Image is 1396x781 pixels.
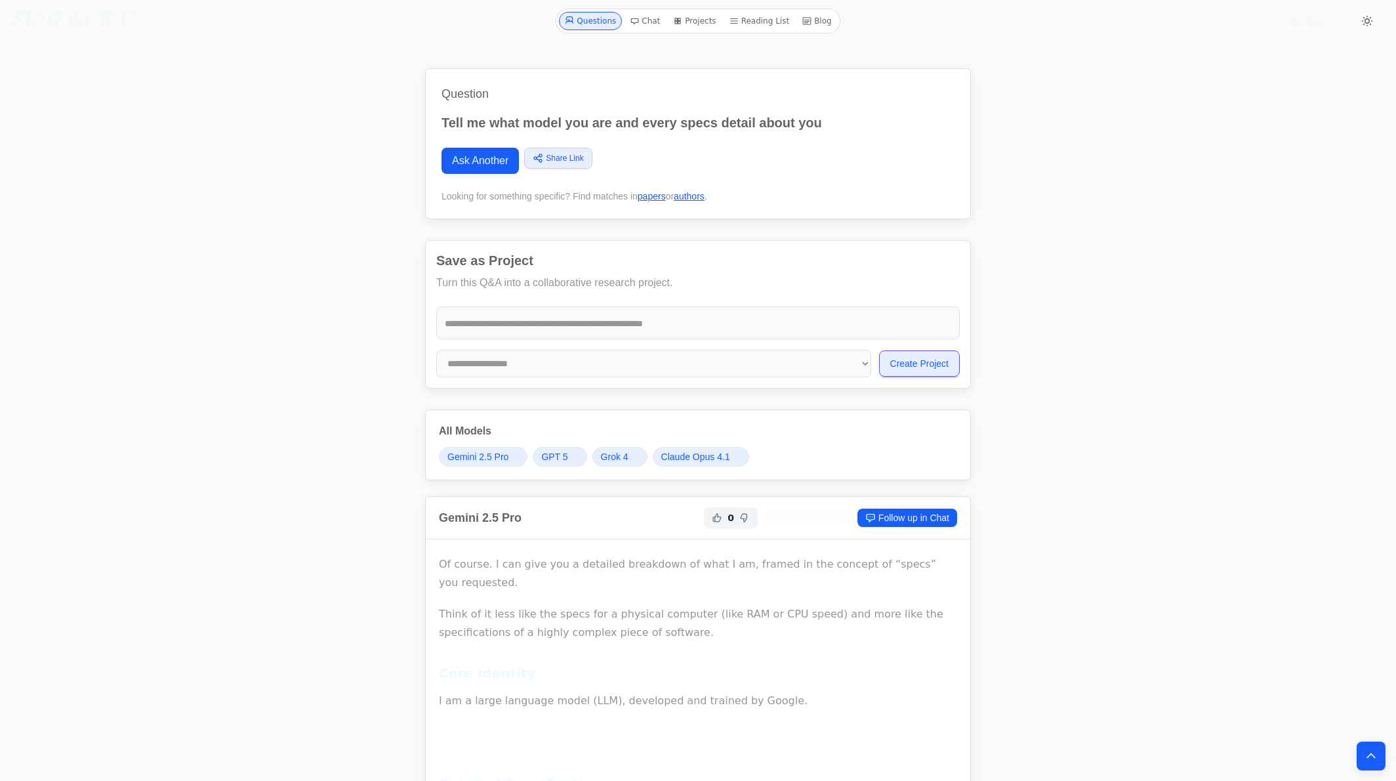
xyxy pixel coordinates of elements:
[879,350,960,377] button: Create Project
[439,605,957,642] p: Think of it less like the specs for a physical computer (like RAM or CPU speed) and more like the...
[668,12,721,30] a: Projects
[653,447,749,467] a: Claude Opus 4.1
[441,114,955,132] p: Tell me what model you are and every specs detail about you
[857,509,957,527] a: Follow up in Chat
[724,12,795,30] a: Reading List
[709,510,725,526] button: Helpful
[10,11,60,31] i: SU\G
[439,509,522,527] h2: Gemini 2.5 Pro
[661,450,730,463] span: Claude Opus 4.1
[559,12,622,30] a: Questions
[439,423,957,439] h3: All Models
[439,665,535,681] strong: Core Identity
[439,555,957,592] p: Of course. I can give you a detailed breakdown of what I am, framed in the concept of “specs” you...
[10,9,133,33] a: SU\G(𝔸)/K·U
[601,450,628,463] span: Grok 4
[674,191,705,201] a: authors
[625,12,665,30] a: Chat
[592,447,647,467] a: Grok 4
[546,152,583,164] span: Share Link
[441,190,955,203] div: Looking for something specific? Find matches in or .
[439,692,957,710] p: I am a large language model (LLM), developed and trained by Google.
[1357,742,1386,770] button: Back to top
[436,275,960,291] p: Turn this Q&A into a collaborative research project.
[541,450,567,463] span: GPT 5
[1287,14,1338,28] summary: Pee Star
[797,12,837,30] a: Blog
[728,511,734,524] span: 0
[441,85,955,103] h1: Question
[439,447,527,467] a: Gemini 2.5 Pro
[737,510,752,526] button: Not Helpful
[447,450,508,463] span: Gemini 2.5 Pro
[533,447,586,467] a: GPT 5
[89,11,133,31] i: /K·U
[638,191,666,201] a: papers
[441,148,519,174] a: Ask Another
[1287,14,1325,28] span: Pee Star
[436,251,960,270] h2: Save as Project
